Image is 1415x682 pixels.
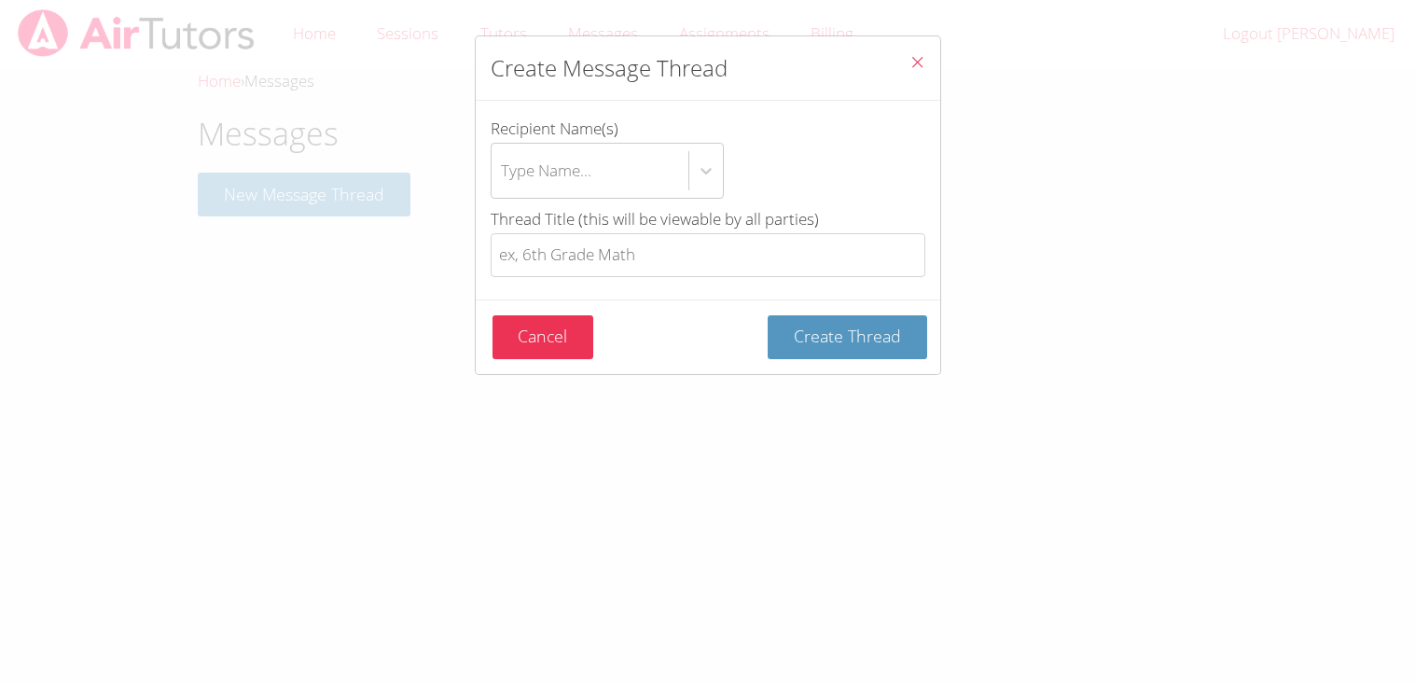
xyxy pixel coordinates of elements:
[491,208,819,230] span: Thread Title (this will be viewable by all parties)
[794,325,901,347] span: Create Thread
[501,149,503,192] input: Recipient Name(s)Type Name...
[895,36,940,93] button: Close
[501,157,591,184] div: Type Name...
[492,315,594,359] button: Cancel
[491,51,728,85] h2: Create Message Thread
[491,118,618,139] span: Recipient Name(s)
[768,315,927,359] button: Create Thread
[491,233,925,277] input: Thread Title (this will be viewable by all parties)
